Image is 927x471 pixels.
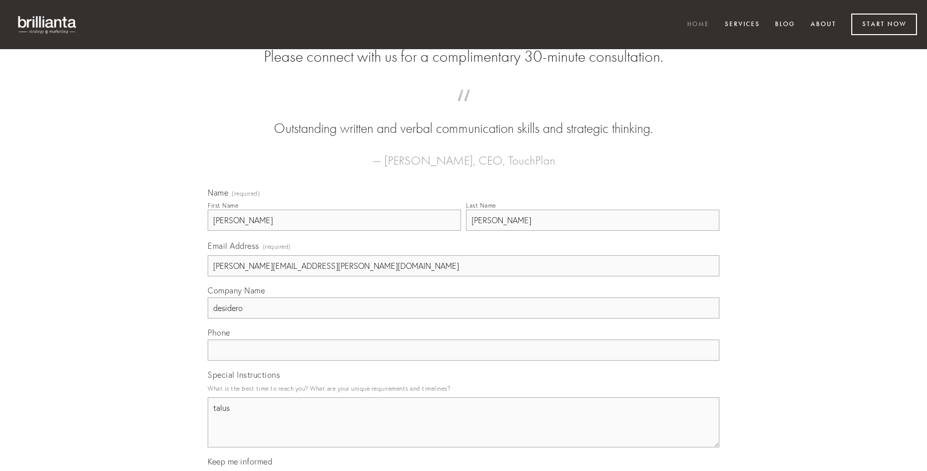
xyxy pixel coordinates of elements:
span: Keep me informed [208,456,272,466]
a: Start Now [851,14,917,35]
span: Phone [208,328,230,338]
div: First Name [208,202,238,209]
div: Last Name [466,202,496,209]
span: Special Instructions [208,370,280,380]
figcaption: — [PERSON_NAME], CEO, TouchPlan [224,138,703,171]
p: What is the best time to reach you? What are your unique requirements and timelines? [208,382,719,395]
textarea: talus [208,397,719,447]
a: Home [681,17,716,33]
span: Company Name [208,285,265,295]
span: Name [208,188,228,198]
span: (required) [232,191,260,197]
blockquote: Outstanding written and verbal communication skills and strategic thinking. [224,99,703,138]
span: “ [224,99,703,119]
img: brillianta - research, strategy, marketing [10,10,85,39]
a: Services [718,17,766,33]
span: Email Address [208,241,259,251]
a: About [804,17,843,33]
a: Blog [768,17,802,33]
h2: Please connect with us for a complimentary 30-minute consultation. [208,47,719,66]
span: (required) [263,240,291,253]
